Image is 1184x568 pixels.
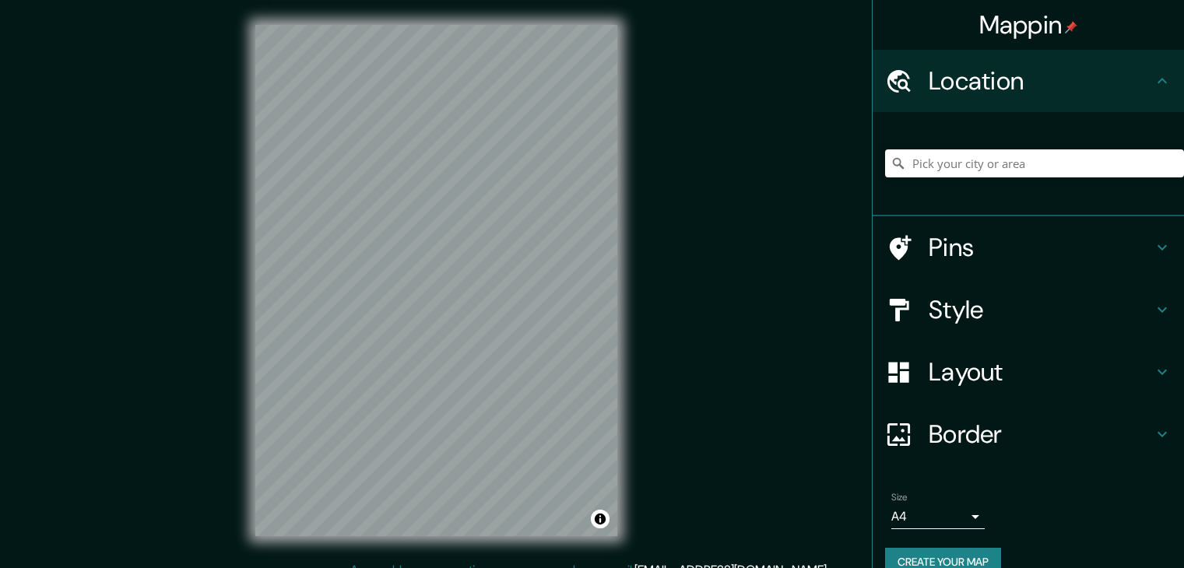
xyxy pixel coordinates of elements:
h4: Pins [929,232,1153,263]
button: Toggle attribution [591,510,610,528]
img: pin-icon.png [1065,21,1077,33]
div: Location [873,50,1184,112]
div: Border [873,403,1184,465]
h4: Style [929,294,1153,325]
div: Style [873,279,1184,341]
input: Pick your city or area [885,149,1184,177]
h4: Location [929,65,1153,96]
div: A4 [891,504,985,529]
label: Size [891,491,908,504]
h4: Border [929,419,1153,450]
div: Pins [873,216,1184,279]
h4: Mappin [979,9,1078,40]
div: Layout [873,341,1184,403]
iframe: Help widget launcher [1045,507,1167,551]
canvas: Map [255,25,617,536]
h4: Layout [929,356,1153,387]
